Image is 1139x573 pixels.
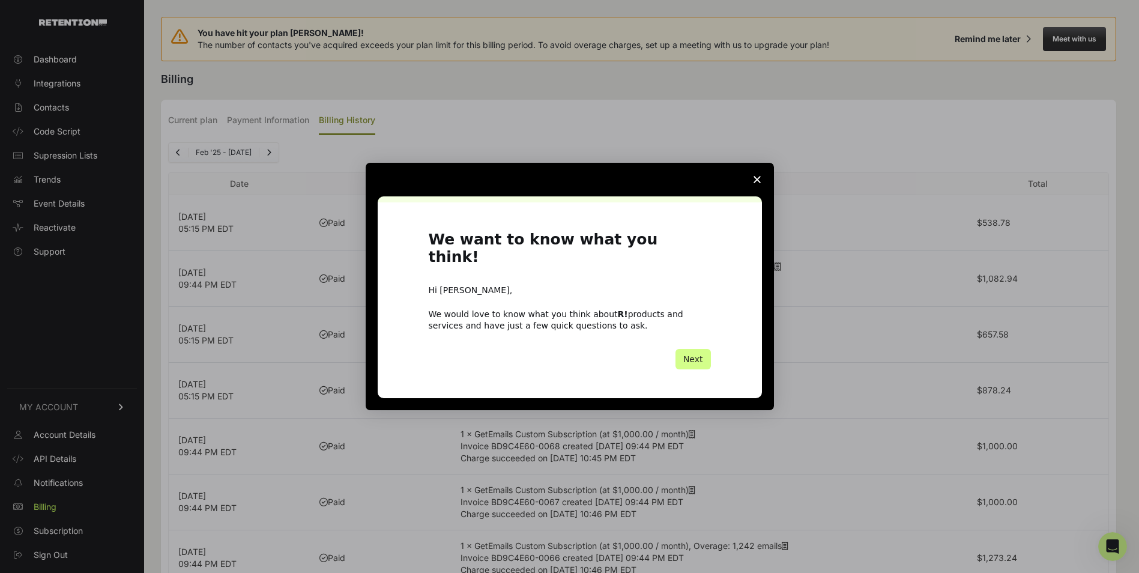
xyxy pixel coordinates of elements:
[429,231,711,273] h1: We want to know what you think!
[740,163,774,196] span: Close survey
[429,309,711,330] div: We would love to know what you think about products and services and have just a few quick questi...
[618,309,628,319] b: R!
[429,285,711,297] div: Hi [PERSON_NAME],
[675,349,711,369] button: Next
